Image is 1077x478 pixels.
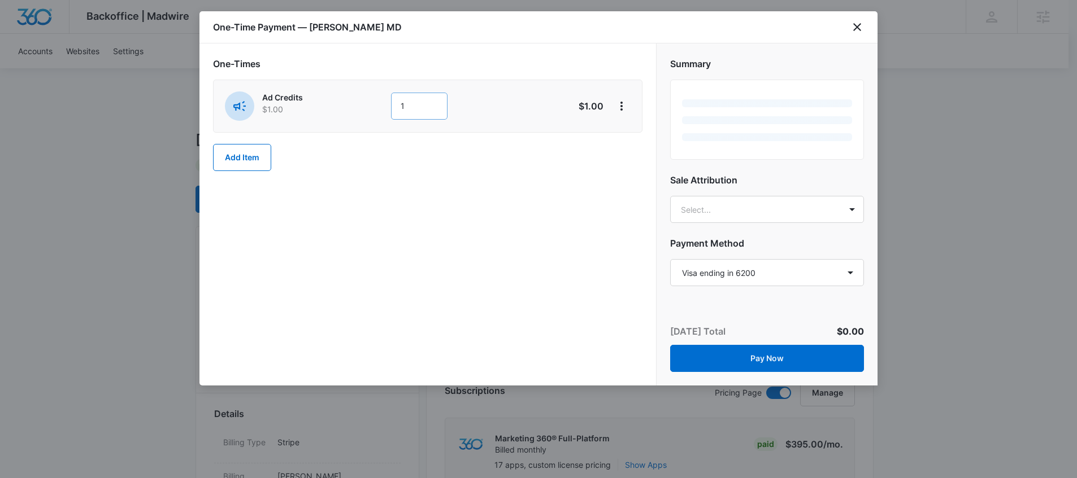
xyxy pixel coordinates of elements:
[213,20,402,34] h1: One-Time Payment — [PERSON_NAME] MD
[213,144,271,171] button: Add Item
[613,97,631,115] button: View More
[670,173,864,187] h2: Sale Attribution
[670,345,864,372] button: Pay Now
[550,99,603,113] p: $1.00
[837,326,864,337] span: $0.00
[262,103,359,115] p: $1.00
[670,324,726,338] p: [DATE] Total
[262,91,359,103] p: Ad Credits
[670,57,864,71] h2: Summary
[850,20,864,34] button: close
[391,93,448,120] input: 1
[213,57,642,71] h2: One-Times
[670,236,864,250] h2: Payment Method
